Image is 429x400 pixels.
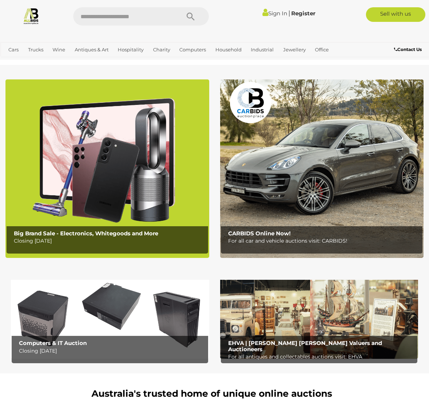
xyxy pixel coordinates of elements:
img: EHVA | Evans Hastings Valuers and Auctioneers [220,272,418,359]
a: Charity [150,44,173,56]
p: For all car and vehicle auctions visit: CARBIDS! [228,236,419,246]
a: Hospitality [115,44,147,56]
a: Antiques & Art [72,44,112,56]
img: Allbids.com.au [23,7,40,24]
a: Sell with us [366,7,425,22]
p: Closing [DATE] [14,236,204,246]
a: Industrial [248,44,277,56]
a: Contact Us [394,46,424,54]
a: Sports [5,56,26,68]
a: Household [212,44,245,56]
b: CARBIDS Online Now! [228,230,290,237]
b: Computers & IT Auction [19,340,87,346]
a: Register [291,10,315,17]
p: For all antiques and collectables auctions visit: EHVA [228,352,414,361]
b: EHVA | [PERSON_NAME] [PERSON_NAME] Valuers and Auctioneers [228,340,382,353]
a: EHVA | Evans Hastings Valuers and Auctioneers EHVA | [PERSON_NAME] [PERSON_NAME] Valuers and Auct... [220,272,418,359]
a: [GEOGRAPHIC_DATA] [30,56,87,68]
button: Search [172,7,209,26]
p: Closing [DATE] [19,346,204,356]
span: | [288,9,290,17]
b: Contact Us [394,47,422,52]
img: CARBIDS Online Now! [220,79,424,258]
a: Sign In [262,10,287,17]
a: CARBIDS Online Now! CARBIDS Online Now! For all car and vehicle auctions visit: CARBIDS! [220,79,424,258]
a: Computers [176,44,209,56]
img: Big Brand Sale - Electronics, Whitegoods and More [5,79,209,258]
a: Big Brand Sale - Electronics, Whitegoods and More Big Brand Sale - Electronics, Whitegoods and Mo... [5,79,209,258]
img: Computers & IT Auction [11,272,209,359]
a: Computers & IT Auction Computers & IT Auction Closing [DATE] [11,272,209,359]
a: Wine [50,44,68,56]
a: Jewellery [280,44,309,56]
a: Office [312,44,332,56]
h1: Australia's trusted home of unique online auctions [9,389,414,399]
a: Cars [5,44,22,56]
b: Big Brand Sale - Electronics, Whitegoods and More [14,230,158,237]
a: Trucks [25,44,46,56]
